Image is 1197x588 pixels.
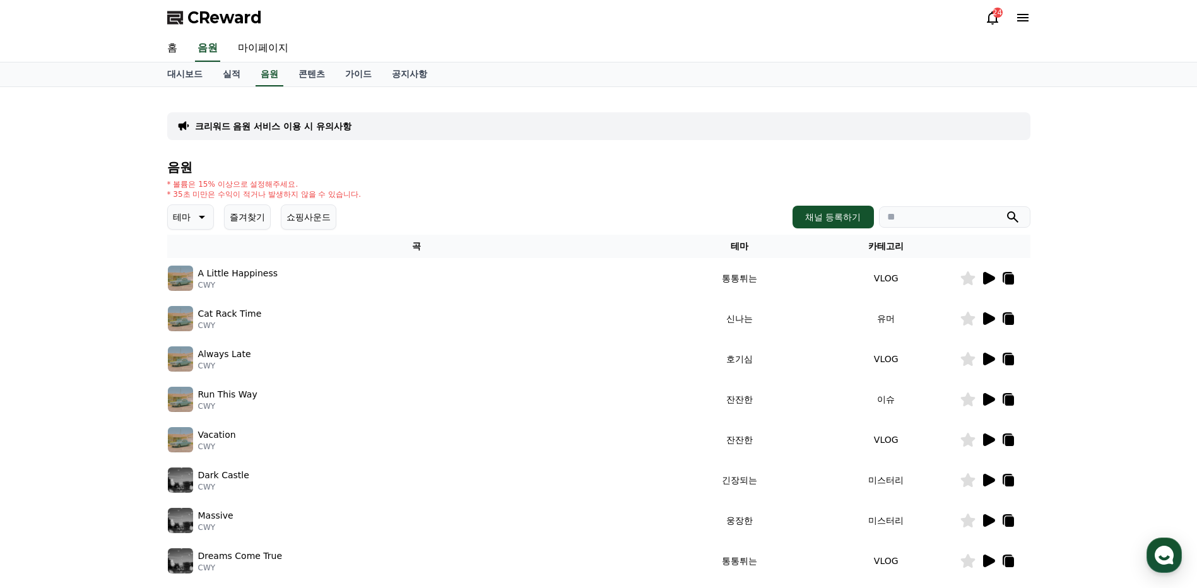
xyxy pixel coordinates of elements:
[173,208,191,226] p: 테마
[157,62,213,86] a: 대시보드
[167,204,214,230] button: 테마
[168,266,193,291] img: music
[198,320,262,331] p: CWY
[168,306,193,331] img: music
[168,346,193,372] img: music
[198,442,236,452] p: CWY
[666,460,813,500] td: 긴장되는
[40,419,47,429] span: 홈
[187,8,262,28] span: CReward
[666,379,813,420] td: 잔잔한
[382,62,437,86] a: 공지사항
[213,62,251,86] a: 실적
[168,427,193,452] img: music
[83,400,163,432] a: 대화
[228,35,298,62] a: 마이페이지
[195,35,220,62] a: 음원
[985,10,1000,25] a: 24
[793,206,873,228] button: 채널 등록하기
[198,388,257,401] p: Run This Way
[813,339,960,379] td: VLOG
[281,204,336,230] button: 쇼핑사운드
[198,348,251,361] p: Always Late
[198,522,233,532] p: CWY
[198,563,283,573] p: CWY
[198,401,257,411] p: CWY
[167,235,666,258] th: 곡
[167,8,262,28] a: CReward
[198,307,262,320] p: Cat Rack Time
[256,62,283,86] a: 음원
[666,235,813,258] th: 테마
[198,428,236,442] p: Vacation
[198,280,278,290] p: CWY
[167,189,362,199] p: * 35초 미만은 수익이 적거나 발생하지 않을 수 있습니다.
[198,267,278,280] p: A Little Happiness
[168,508,193,533] img: music
[195,419,210,429] span: 설정
[198,509,233,522] p: Massive
[168,467,193,493] img: music
[813,500,960,541] td: 미스터리
[198,469,249,482] p: Dark Castle
[4,400,83,432] a: 홈
[813,420,960,460] td: VLOG
[168,548,193,573] img: music
[666,420,813,460] td: 잔잔한
[813,235,960,258] th: 카테고리
[993,8,1003,18] div: 24
[813,460,960,500] td: 미스터리
[163,400,242,432] a: 설정
[813,541,960,581] td: VLOG
[666,500,813,541] td: 웅장한
[813,379,960,420] td: 이슈
[195,120,351,132] a: 크리워드 음원 서비스 이용 시 유의사항
[198,361,251,371] p: CWY
[813,258,960,298] td: VLOG
[167,179,362,189] p: * 볼륨은 15% 이상으로 설정해주세요.
[224,204,271,230] button: 즐겨찾기
[666,258,813,298] td: 통통튀는
[168,387,193,412] img: music
[288,62,335,86] a: 콘텐츠
[167,160,1030,174] h4: 음원
[666,339,813,379] td: 호기심
[198,550,283,563] p: Dreams Come True
[813,298,960,339] td: 유머
[335,62,382,86] a: 가이드
[157,35,187,62] a: 홈
[115,420,131,430] span: 대화
[198,482,249,492] p: CWY
[666,541,813,581] td: 통통튀는
[666,298,813,339] td: 신나는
